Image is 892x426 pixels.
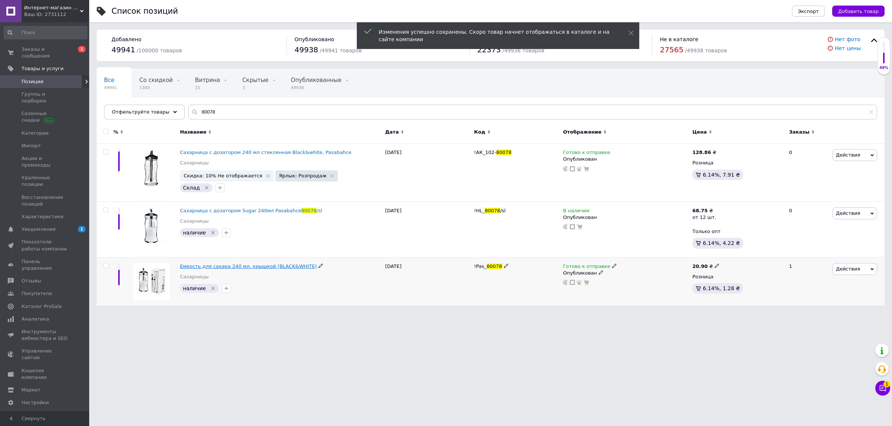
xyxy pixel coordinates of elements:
[836,266,860,272] span: Действия
[563,270,689,276] div: Опубликован
[692,263,708,269] b: 20.90
[22,226,55,233] span: Уведомления
[183,185,200,191] span: Склад
[692,214,716,221] div: от 12 шт.
[563,129,601,135] span: Отображение
[195,85,220,91] span: 15
[210,285,216,291] svg: Удалить метку
[78,46,85,52] span: 1
[24,4,80,11] span: Интернет-магазин "Kaap" профессиональной посуды
[111,7,178,15] div: Список позиций
[685,47,727,53] span: / 49938 товаров
[188,105,877,119] input: Поиск по названию позиции, артикулу и поисковым запросам
[792,6,825,17] button: Экспорт
[180,129,206,135] span: Название
[204,185,210,191] svg: Удалить метку
[474,208,485,213] span: !HL_
[692,150,711,155] b: 128.86
[692,149,716,156] div: ₴
[785,201,831,257] div: 0
[692,207,716,214] div: ₴
[692,228,783,235] div: Только опт
[294,36,334,42] span: Опубликовано
[785,257,831,306] div: 1
[180,208,322,213] a: Сахарница с дозатором Sugar 240мл Pasabahce80078/sl
[294,45,318,54] span: 49938
[210,230,216,236] svg: Удалить метку
[563,150,610,157] span: Готово к отправке
[180,208,301,213] span: Сахарница с дозатором Sugar 240мл Pasabahce
[692,273,783,280] div: Розница
[22,65,64,72] span: Товары и услуги
[22,367,69,381] span: Кошелек компании
[383,201,472,257] div: [DATE]
[692,160,783,166] div: Розница
[22,155,69,168] span: Акции и промокоды
[133,263,170,300] img: Емкость для сахара 240 мл. крышкой (BLACK&WHITE)
[22,91,69,104] span: Группы и подборки
[835,45,861,51] a: Нет цены
[104,105,166,112] span: Показать удаленные
[22,239,69,252] span: Показатели работы компании
[692,263,720,270] div: ₴
[496,150,511,155] span: 80078
[474,129,485,135] span: Код
[279,173,327,178] span: Ярлык: Розпродаж
[22,130,49,137] span: Категории
[242,77,269,83] span: Скрытые
[133,149,170,186] img: Сахарница с дозатором 240 мл стеклянная Black&white, Pasabahce
[291,77,342,83] span: Опубликованные
[104,77,114,83] span: Все
[180,263,317,269] a: Емкость для сахара 240 мл. крышкой (BLACK&WHITE)
[180,150,351,155] a: Сахарница с дозатором 240 мл стеклянная Black&white, Pasabahce
[838,9,879,14] span: Добавить товар
[836,210,860,216] span: Действия
[111,45,135,54] span: 49941
[22,78,43,85] span: Позиции
[4,26,87,39] input: Поиск
[563,214,689,221] div: Опубликован
[22,303,62,310] span: Каталог ProSale
[133,207,170,245] img: Сахарница с дозатором Sugar 240мл Pasabahce 80078/sl
[883,379,890,386] span: 1
[836,152,860,158] span: Действия
[113,129,118,135] span: %
[112,109,169,115] span: Отфильтруйте товары
[875,381,890,396] button: Чат с покупателем1
[22,399,49,406] span: Настройки
[22,110,69,124] span: Сезонные скидки
[835,36,860,42] a: Нет фото
[385,129,399,135] span: Дата
[660,36,698,42] span: Не в каталоге
[291,85,342,91] span: 49938
[78,226,85,232] span: 1
[22,290,52,297] span: Покупатели
[485,208,500,213] span: 80078
[474,150,496,155] span: !АК_102-
[563,156,689,163] div: Опубликован
[242,85,269,91] span: 3
[789,129,809,135] span: Заказы
[22,387,41,393] span: Маркет
[180,273,209,280] a: Сахарницы
[383,144,472,202] div: [DATE]
[703,240,740,246] span: 6.14%, 4.22 ₴
[137,47,182,53] span: / 100000 товаров
[22,174,69,188] span: Удаленные позиции
[703,172,740,178] span: 6.14%, 7.91 ₴
[22,194,69,207] span: Восстановление позиций
[22,316,49,322] span: Аналитика
[183,230,206,236] span: наличие
[379,28,610,43] div: Изменения успешно сохранены. Скоро товар начнет отображаться в каталоге и на сайте компании
[195,77,220,83] span: Витрина
[22,328,69,342] span: Инструменты вебмастера и SEO
[692,208,708,213] b: 68.75
[22,142,41,149] span: Импорт
[660,45,683,54] span: 27565
[878,65,890,71] div: 49%
[563,208,589,216] span: В наличии
[317,208,322,213] span: /sl
[301,208,317,213] span: 80078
